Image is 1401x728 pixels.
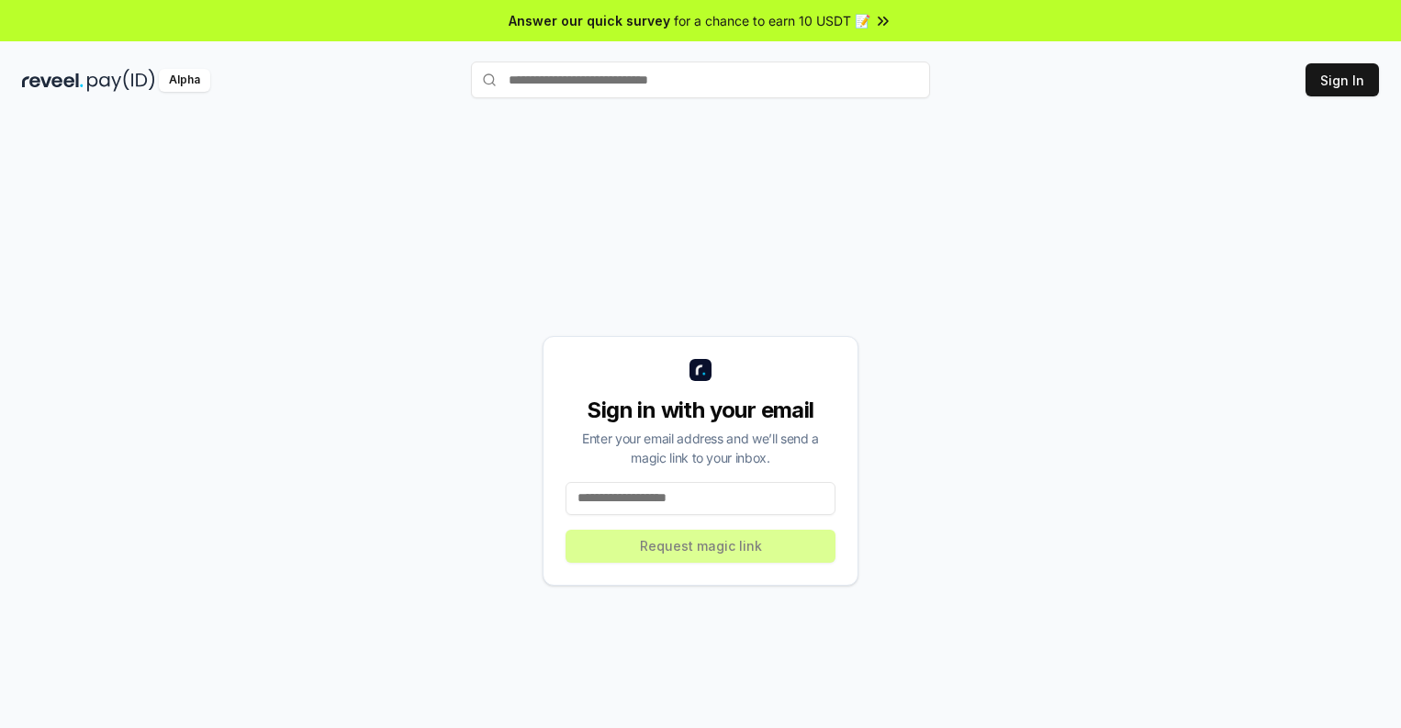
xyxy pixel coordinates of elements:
[159,69,210,92] div: Alpha
[566,429,835,467] div: Enter your email address and we’ll send a magic link to your inbox.
[674,11,870,30] span: for a chance to earn 10 USDT 📝
[509,11,670,30] span: Answer our quick survey
[566,396,835,425] div: Sign in with your email
[22,69,84,92] img: reveel_dark
[689,359,712,381] img: logo_small
[1306,63,1379,96] button: Sign In
[87,69,155,92] img: pay_id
